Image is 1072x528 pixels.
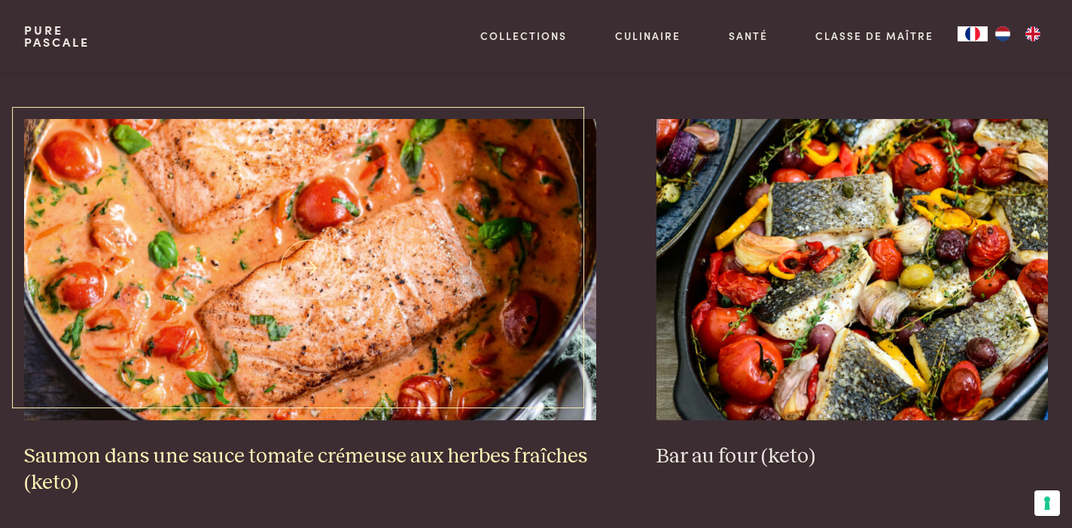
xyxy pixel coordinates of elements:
[988,26,1018,41] a: NL
[24,24,90,48] a: PurePascale
[480,28,567,44] a: Collections
[1018,26,1048,41] a: EN
[729,28,768,44] a: Santé
[656,444,1048,470] h3: Bar au four (keto)
[24,119,596,420] img: Saumon dans une sauce tomate crémeuse aux herbes fraîches (keto)
[24,119,596,496] a: Saumon dans une sauce tomate crémeuse aux herbes fraîches (keto) Saumon dans une sauce tomate cré...
[958,26,988,41] a: FR
[815,28,933,44] a: Classe de maître
[656,119,1048,420] img: Bar au four (keto)
[958,26,988,41] div: Language
[656,119,1048,470] a: Bar au four (keto) Bar au four (keto)
[1034,490,1060,516] button: Vos préférences en matière de consentement pour les technologies de suivi
[24,444,596,496] h3: Saumon dans une sauce tomate crémeuse aux herbes fraîches (keto)
[988,26,1048,41] ul: Language list
[615,28,681,44] a: Culinaire
[958,26,1048,41] aside: Language selected: Français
